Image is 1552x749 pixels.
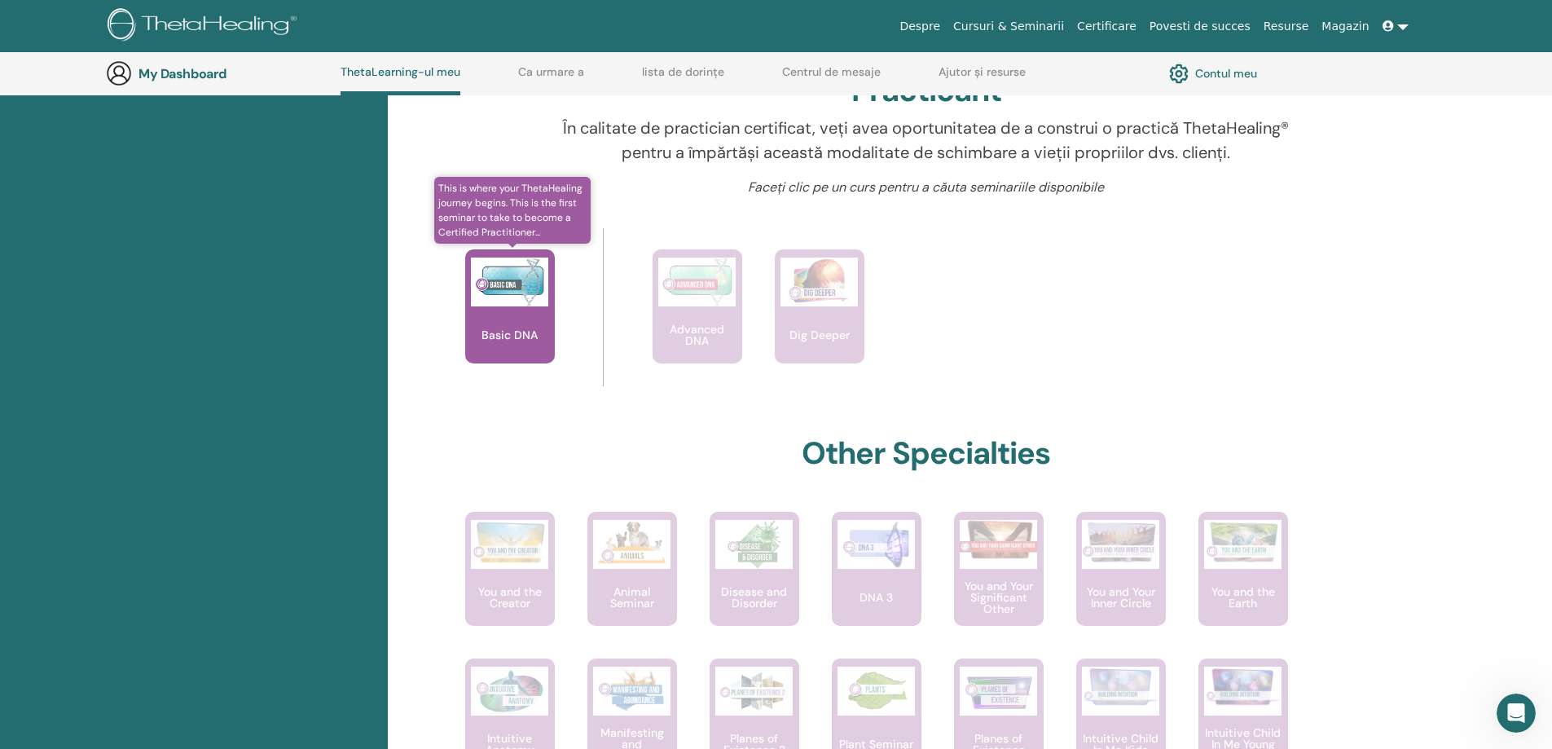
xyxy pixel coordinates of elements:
span: This is where your ThetaHealing journey begins. This is the first seminar to take to become a Cer... [434,177,591,244]
h2: Other Specialties [802,435,1050,473]
p: Animal Seminar [587,586,677,609]
a: This is where your ThetaHealing journey begins. This is the first seminar to take to become a Cer... [465,249,555,396]
a: ThetaLearning-ul meu [341,65,460,95]
img: You and Your Significant Other [960,520,1037,560]
a: Centrul de mesaje [782,65,881,91]
a: Resurse [1257,11,1316,42]
a: Povesti de succes [1143,11,1257,42]
img: Basic DNA [471,258,548,306]
p: Faceți clic pe un curs pentru a căuta seminariile disponibile [537,178,1315,197]
img: logo.png [108,8,302,45]
img: Intuitive Child In Me Kids [1082,667,1159,707]
img: generic-user-icon.jpg [106,60,132,86]
iframe: Intercom live chat [1497,694,1536,733]
a: Despre [893,11,947,42]
img: Planes of Existence 2 [715,667,793,716]
a: Cursuri & Seminarii [947,11,1071,42]
img: Dig Deeper [780,258,858,306]
a: You and the Earth You and the Earth [1198,512,1288,659]
p: You and Your Inner Circle [1076,586,1166,609]
a: You and Your Inner Circle You and Your Inner Circle [1076,512,1166,659]
img: You and Your Inner Circle [1082,520,1159,564]
p: Dig Deeper [783,329,856,341]
a: Ajutor și resurse [939,65,1026,91]
a: DNA 3 DNA 3 [832,512,921,659]
p: Disease and Disorder [710,586,799,609]
a: You and Your Significant Other You and Your Significant Other [954,512,1044,659]
img: Planes of Existence [960,667,1037,716]
a: Contul meu [1169,59,1257,87]
a: Ca urmare a [518,65,584,91]
a: Disease and Disorder Disease and Disorder [710,512,799,659]
a: Animal Seminar Animal Seminar [587,512,677,659]
img: Advanced DNA [658,258,736,306]
img: You and the Creator [471,520,548,565]
img: Plant Seminar [838,667,915,716]
img: Animal Seminar [593,520,670,569]
p: Basic DNA [475,329,544,341]
p: You and Your Significant Other [954,580,1044,615]
a: Advanced DNA Advanced DNA [653,249,742,396]
p: DNA 3 [853,592,899,603]
img: Intuitive Child In Me Young Adult [1204,667,1282,707]
img: You and the Earth [1204,520,1282,564]
img: cog.svg [1169,59,1189,87]
a: lista de dorințe [642,65,724,91]
a: Certificare [1071,11,1143,42]
p: În calitate de practician certificat, veți avea oportunitatea de a construi o practică ThetaHeali... [537,116,1315,165]
a: You and the Creator You and the Creator [465,512,555,659]
a: Magazin [1315,11,1375,42]
h2: Practicant [851,73,1001,110]
h3: My Dashboard [138,66,301,82]
img: DNA 3 [838,520,915,569]
img: Manifesting and Abundance [593,667,670,716]
a: Dig Deeper Dig Deeper [775,249,864,396]
p: You and the Creator [465,586,555,609]
img: Disease and Disorder [715,520,793,569]
p: Advanced DNA [653,324,742,346]
img: Intuitive Anatomy [471,667,548,716]
p: You and the Earth [1198,586,1288,609]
